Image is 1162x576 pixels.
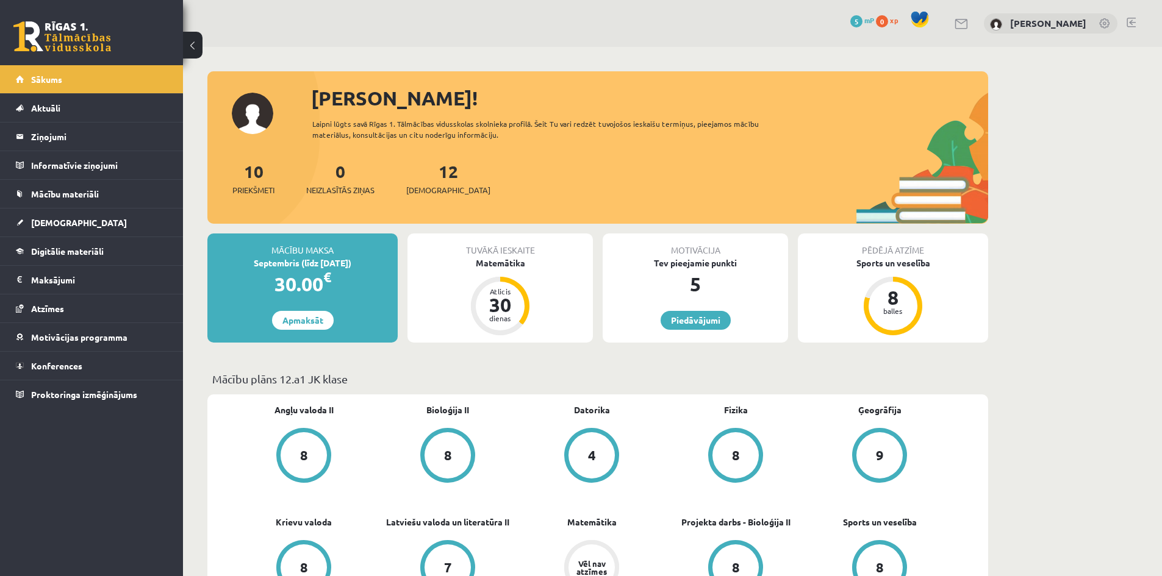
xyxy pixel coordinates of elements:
[31,389,137,400] span: Proktoringa izmēģinājums
[306,160,375,196] a: 0Neizlasītās ziņas
[311,84,988,113] div: [PERSON_NAME]!
[13,21,111,52] a: Rīgas 1. Tālmācības vidusskola
[232,184,274,196] span: Priekšmeti
[207,233,398,257] div: Mācību maksa
[323,268,331,286] span: €
[407,257,593,269] div: Matemātika
[808,428,952,485] a: 9
[306,184,375,196] span: Neizlasītās ziņas
[876,449,884,462] div: 9
[16,237,168,265] a: Digitālie materiāli
[876,15,904,25] a: 0 xp
[890,15,898,25] span: xp
[444,561,452,574] div: 7
[482,315,518,322] div: dienas
[858,404,902,416] a: Ģeogrāfija
[603,269,788,299] div: 5
[520,428,664,485] a: 4
[16,294,168,322] a: Atzīmes
[876,561,884,574] div: 8
[732,561,740,574] div: 8
[990,18,1002,30] img: Vanessa Baldiņa
[16,94,168,122] a: Aktuāli
[406,184,490,196] span: [DEMOGRAPHIC_DATA]
[16,352,168,380] a: Konferences
[272,311,334,330] a: Apmaksāt
[232,428,376,485] a: 8
[376,428,520,485] a: 8
[312,118,781,140] div: Laipni lūgts savā Rīgas 1. Tālmācības vidusskolas skolnieka profilā. Šeit Tu vari redzēt tuvojošo...
[850,15,863,27] span: 5
[16,208,168,236] a: [DEMOGRAPHIC_DATA]
[724,404,748,416] a: Fizika
[16,65,168,93] a: Sākums
[567,516,617,528] a: Matemātika
[16,151,168,179] a: Informatīvie ziņojumi
[31,360,82,371] span: Konferences
[482,288,518,295] div: Atlicis
[603,233,788,257] div: Motivācija
[212,371,983,387] p: Mācību plāns 12.a1 JK klase
[732,449,740,462] div: 8
[386,516,509,528] a: Latviešu valoda un literatūra II
[482,295,518,315] div: 30
[31,303,64,314] span: Atzīmes
[31,151,168,179] legend: Informatīvie ziņojumi
[876,15,888,27] span: 0
[407,233,593,257] div: Tuvākā ieskaite
[1010,17,1086,29] a: [PERSON_NAME]
[274,404,334,416] a: Angļu valoda II
[31,266,168,294] legend: Maksājumi
[276,516,332,528] a: Krievu valoda
[232,160,274,196] a: 10Priekšmeti
[798,257,988,269] div: Sports un veselība
[574,404,610,416] a: Datorika
[31,123,168,151] legend: Ziņojumi
[850,15,874,25] a: 5 mP
[681,516,791,528] a: Projekta darbs - Bioloģija II
[407,257,593,337] a: Matemātika Atlicis 30 dienas
[798,257,988,337] a: Sports un veselība 8 balles
[16,323,168,351] a: Motivācijas programma
[406,160,490,196] a: 12[DEMOGRAPHIC_DATA]
[661,311,731,330] a: Piedāvājumi
[300,561,308,574] div: 8
[31,74,62,85] span: Sākums
[31,188,99,199] span: Mācību materiāli
[16,123,168,151] a: Ziņojumi
[798,233,988,257] div: Pēdējā atzīme
[31,332,127,343] span: Motivācijas programma
[444,449,452,462] div: 8
[664,428,808,485] a: 8
[16,380,168,408] a: Proktoringa izmēģinājums
[603,257,788,269] div: Tev pieejamie punkti
[875,288,911,307] div: 8
[300,449,308,462] div: 8
[16,180,168,208] a: Mācību materiāli
[575,560,609,575] div: Vēl nav atzīmes
[16,266,168,294] a: Maksājumi
[426,404,469,416] a: Bioloģija II
[31,246,104,257] span: Digitālie materiāli
[31,102,60,113] span: Aktuāli
[864,15,874,25] span: mP
[31,217,127,228] span: [DEMOGRAPHIC_DATA]
[843,516,917,528] a: Sports un veselība
[207,257,398,269] div: Septembris (līdz [DATE])
[588,449,596,462] div: 4
[207,269,398,299] div: 30.00
[875,307,911,315] div: balles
